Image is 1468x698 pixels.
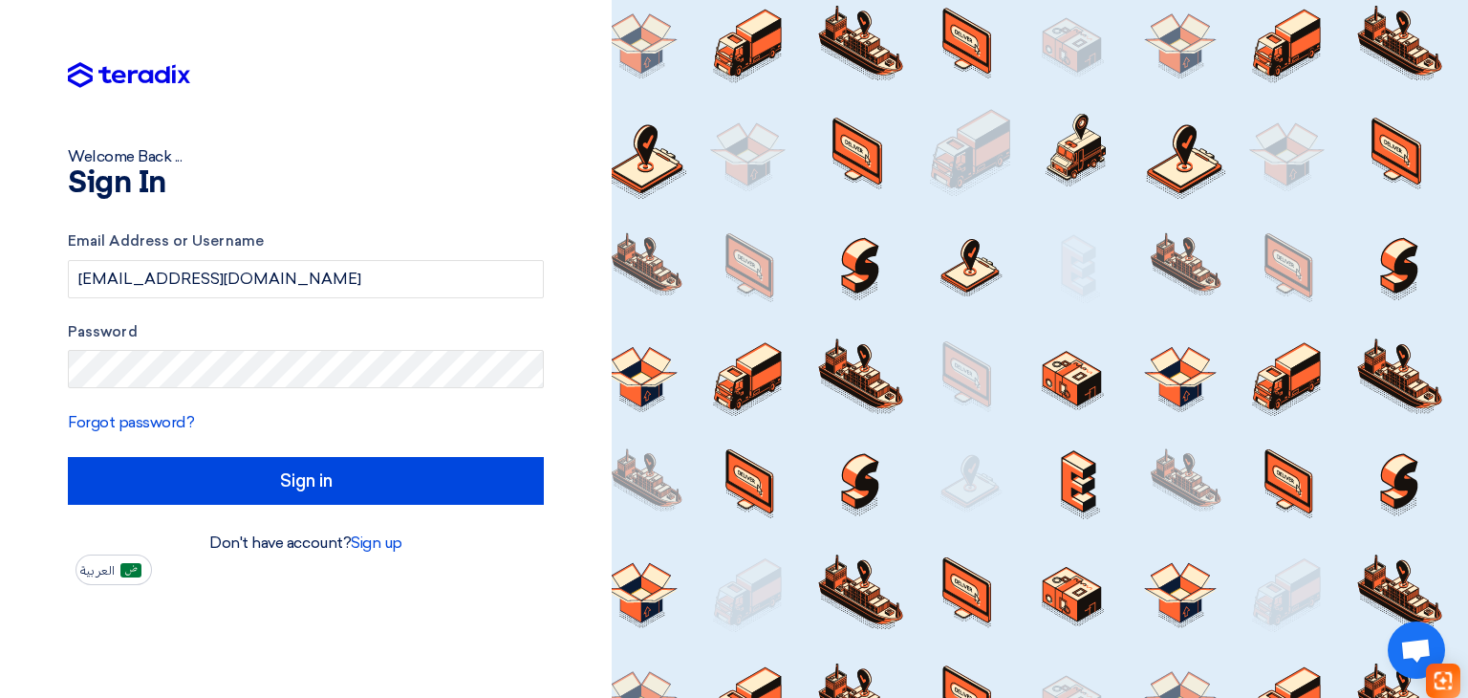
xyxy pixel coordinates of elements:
[68,532,544,555] div: Don't have account?
[120,563,141,578] img: ar-AR.png
[68,260,544,298] input: Enter your business email or username
[68,457,544,505] input: Sign in
[68,413,194,431] a: Forgot password?
[68,321,544,343] label: Password
[351,534,402,552] a: Sign up
[68,230,544,252] label: Email Address or Username
[1388,622,1445,679] div: Open chat
[80,564,115,578] span: العربية
[68,168,544,199] h1: Sign In
[68,62,190,89] img: Teradix logo
[68,145,544,168] div: Welcome Back ...
[76,555,152,585] button: العربية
